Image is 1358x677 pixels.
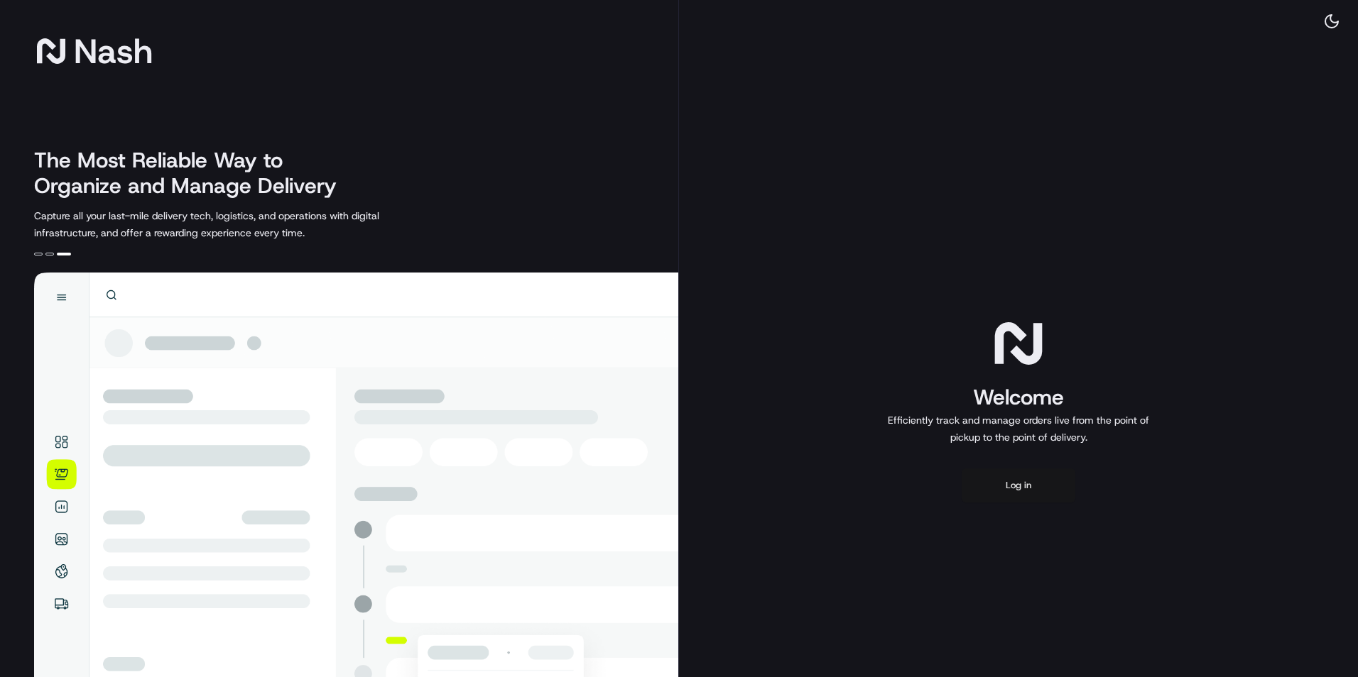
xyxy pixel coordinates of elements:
[882,412,1155,446] p: Efficiently track and manage orders live from the point of pickup to the point of delivery.
[74,37,153,65] span: Nash
[34,148,352,199] h2: The Most Reliable Way to Organize and Manage Delivery
[962,468,1075,502] button: Log in
[34,207,443,241] p: Capture all your last-mile delivery tech, logistics, and operations with digital infrastructure, ...
[882,383,1155,412] h1: Welcome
